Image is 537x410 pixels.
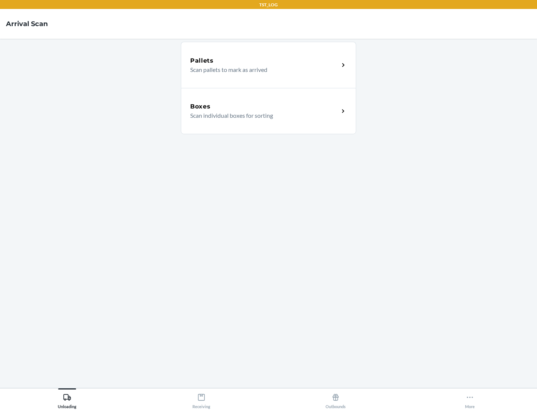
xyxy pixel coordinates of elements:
a: BoxesScan individual boxes for sorting [181,88,356,134]
a: PalletsScan pallets to mark as arrived [181,42,356,88]
div: Outbounds [326,390,346,409]
div: Unloading [58,390,76,409]
p: Scan individual boxes for sorting [190,111,333,120]
div: More [465,390,475,409]
div: Receiving [192,390,210,409]
h4: Arrival Scan [6,19,48,29]
button: Receiving [134,388,268,409]
h5: Pallets [190,56,214,65]
p: Scan pallets to mark as arrived [190,65,333,74]
h5: Boxes [190,102,211,111]
button: Outbounds [268,388,403,409]
button: More [403,388,537,409]
p: TST_LOG [259,1,278,8]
